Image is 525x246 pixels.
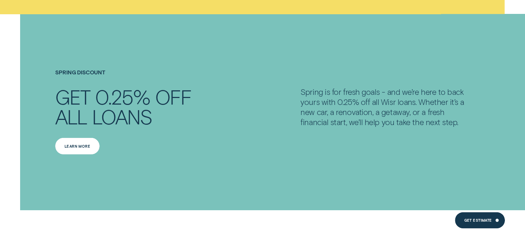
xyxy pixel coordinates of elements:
[455,212,505,229] a: Get Estimate
[55,87,224,126] h2: Get 0.25% off all loans
[300,87,469,127] p: Spring is for fresh goals - and we’re here to back yours with 0.25% off all Wisr loans. Whether i...
[55,138,99,154] a: Learn more
[52,69,193,75] h4: SPRING DISCOUNT
[65,145,90,148] div: Learn more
